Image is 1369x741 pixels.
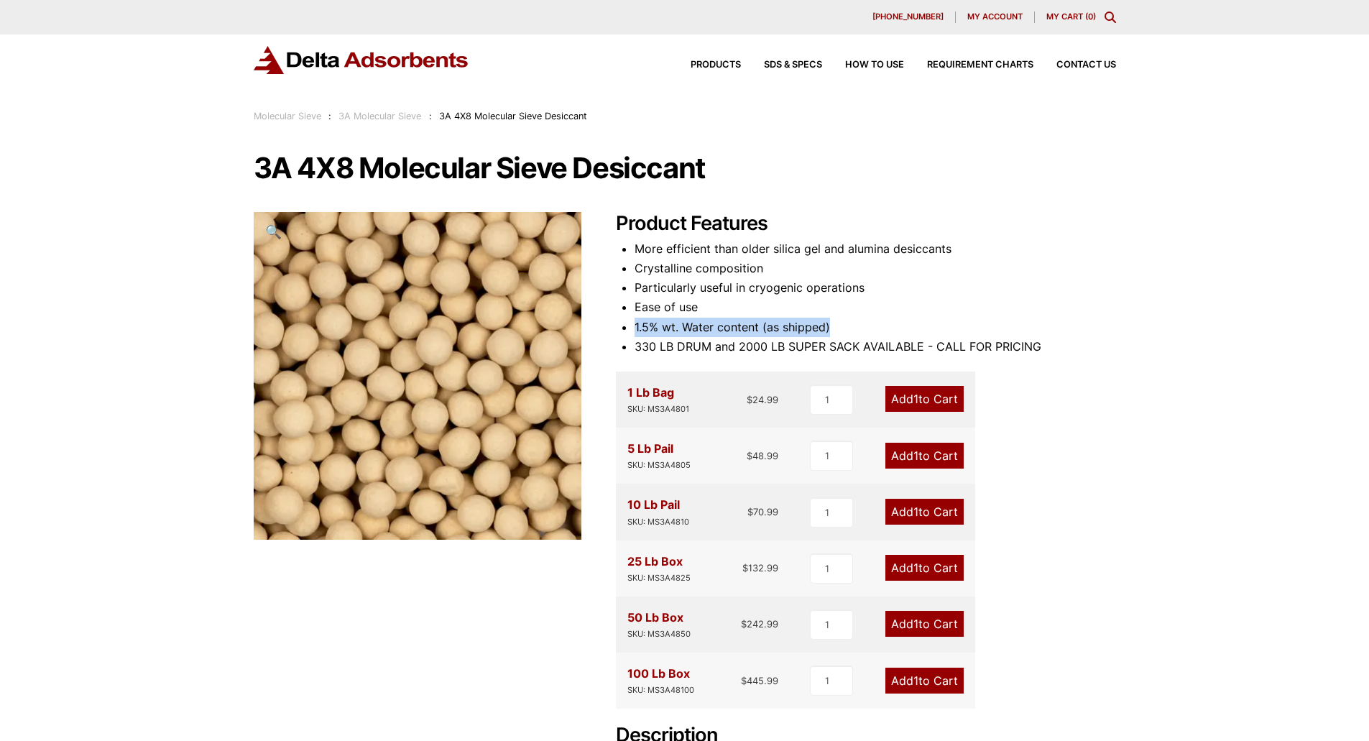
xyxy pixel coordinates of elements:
span: 0 [1088,11,1093,22]
span: How to Use [845,60,904,70]
bdi: 48.99 [747,450,778,461]
a: Add1to Cart [885,611,964,637]
a: Add1to Cart [885,443,964,469]
div: 5 Lb Pail [627,439,691,472]
span: [PHONE_NUMBER] [872,13,944,21]
span: 🔍 [265,224,282,239]
li: 330 LB DRUM and 2000 LB SUPER SACK AVAILABLE - CALL FOR PRICING [635,337,1116,356]
a: My account [956,11,1035,23]
div: SKU: MS3A4805 [627,459,691,472]
span: $ [747,506,753,517]
div: Toggle Modal Content [1105,11,1116,23]
a: Molecular Sieve [254,111,321,121]
a: My Cart (0) [1046,11,1096,22]
span: Products [691,60,741,70]
div: SKU: MS3A4825 [627,571,691,585]
div: SKU: MS3A4801 [627,402,689,416]
li: 1.5% wt. Water content (as shipped) [635,318,1116,337]
span: 1 [913,673,918,688]
div: 1 Lb Bag [627,383,689,416]
span: : [328,111,331,121]
span: 3A 4X8 Molecular Sieve Desiccant [439,111,587,121]
span: 1 [913,392,918,406]
div: SKU: MS3A48100 [627,684,694,697]
span: : [429,111,432,121]
div: SKU: MS3A4810 [627,515,689,529]
li: Ease of use [635,298,1116,317]
span: $ [742,562,748,574]
a: [PHONE_NUMBER] [861,11,956,23]
a: Products [668,60,741,70]
li: More efficient than older silica gel and alumina desiccants [635,239,1116,259]
img: Delta Adsorbents [254,46,469,74]
a: Add1to Cart [885,555,964,581]
span: 1 [913,448,918,463]
span: $ [741,618,747,630]
bdi: 242.99 [741,618,778,630]
bdi: 24.99 [747,394,778,405]
span: $ [741,675,747,686]
a: Add1to Cart [885,668,964,694]
li: Particularly useful in cryogenic operations [635,278,1116,298]
span: 1 [913,561,918,575]
span: 1 [913,505,918,519]
bdi: 70.99 [747,506,778,517]
a: 3A Molecular Sieve [338,111,421,121]
div: 100 Lb Box [627,664,694,697]
a: Contact Us [1033,60,1116,70]
span: My account [967,13,1023,21]
span: 1 [913,617,918,631]
div: 50 Lb Box [627,608,691,641]
div: SKU: MS3A4850 [627,627,691,641]
li: Crystalline composition [635,259,1116,278]
span: $ [747,450,752,461]
bdi: 445.99 [741,675,778,686]
span: Contact Us [1056,60,1116,70]
a: Requirement Charts [904,60,1033,70]
div: 25 Lb Box [627,552,691,585]
span: $ [747,394,752,405]
span: SDS & SPECS [764,60,822,70]
h2: Product Features [616,212,1116,236]
bdi: 132.99 [742,562,778,574]
a: Add1to Cart [885,386,964,412]
div: 10 Lb Pail [627,495,689,528]
a: How to Use [822,60,904,70]
span: Requirement Charts [927,60,1033,70]
a: Add1to Cart [885,499,964,525]
a: View full-screen image gallery [254,212,293,252]
h1: 3A 4X8 Molecular Sieve Desiccant [254,153,1116,183]
a: SDS & SPECS [741,60,822,70]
